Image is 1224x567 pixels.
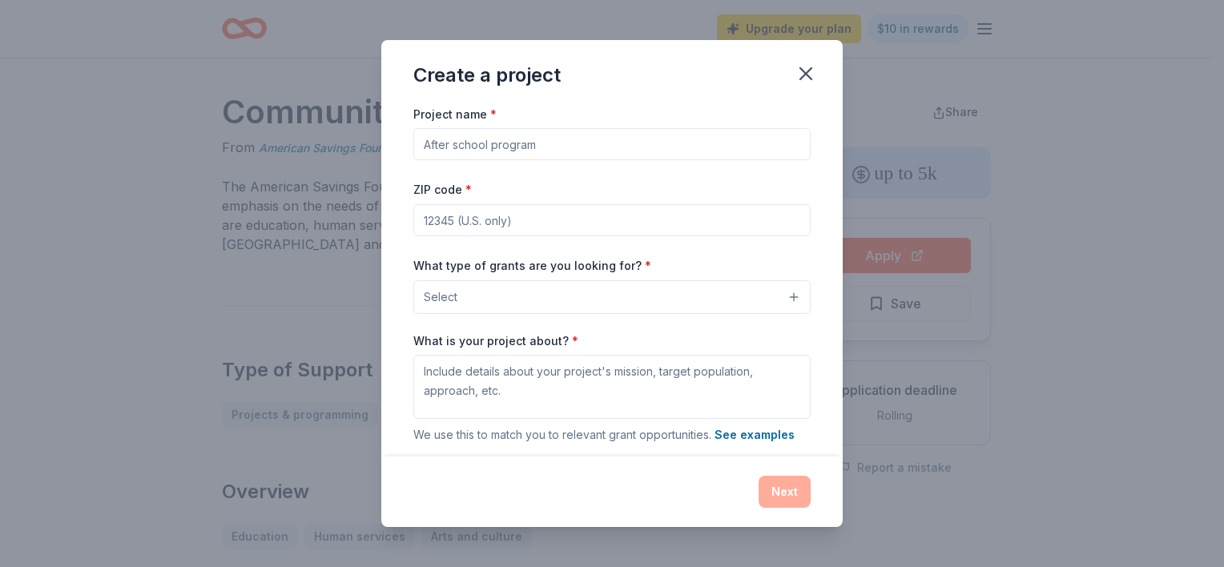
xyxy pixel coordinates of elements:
[413,62,561,88] div: Create a project
[413,182,472,198] label: ZIP code
[413,204,811,236] input: 12345 (U.S. only)
[413,333,578,349] label: What is your project about?
[413,258,651,274] label: What type of grants are you looking for?
[413,428,795,441] span: We use this to match you to relevant grant opportunities.
[413,128,811,160] input: After school program
[413,107,497,123] label: Project name
[715,425,795,444] button: See examples
[413,280,811,314] button: Select
[424,288,457,307] span: Select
